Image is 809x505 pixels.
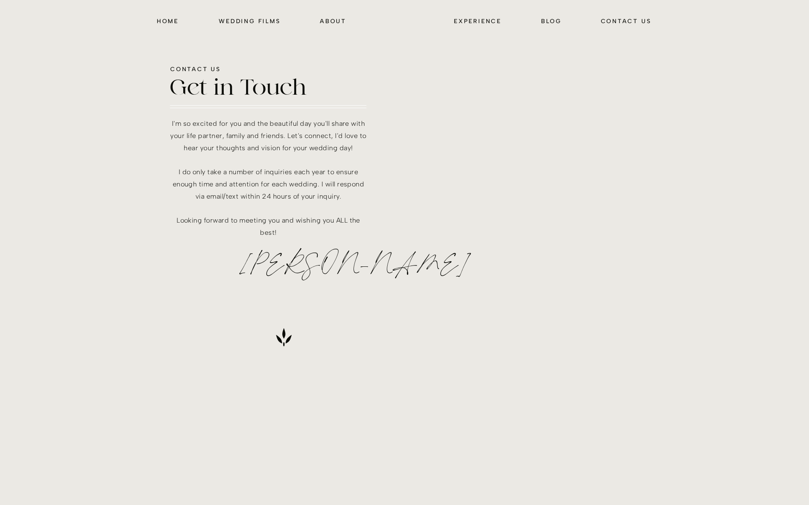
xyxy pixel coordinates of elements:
[170,76,348,103] h2: Get in Touch
[319,16,347,26] a: about
[541,16,562,26] a: blog
[600,16,652,26] a: CONTACT us
[217,16,282,26] a: wedding films
[155,16,180,26] a: HOME
[170,118,367,242] p: I'm so excited for you and the beautiful day you'll share with your life partner, family and frie...
[452,16,503,26] a: EXPERIENCE
[170,64,346,74] h1: CONTACT US
[241,258,312,278] div: [PERSON_NAME]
